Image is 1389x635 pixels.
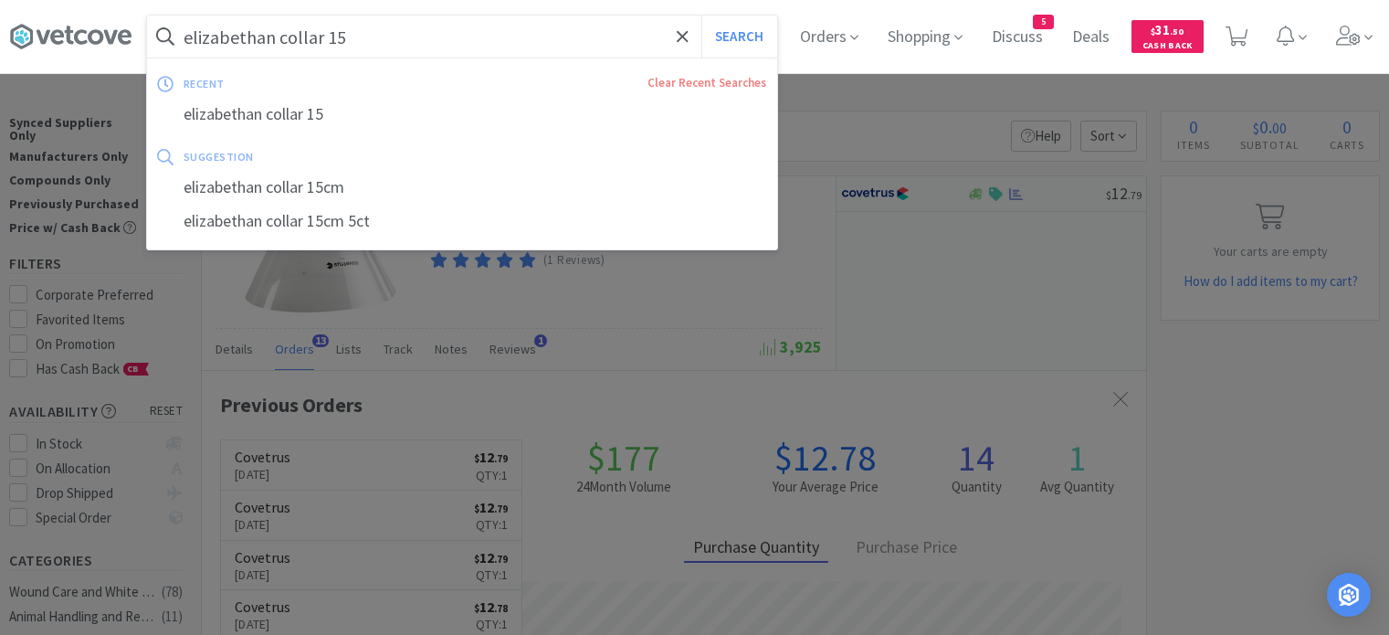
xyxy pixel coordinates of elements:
[147,98,777,132] div: elizabethan collar 15
[1142,41,1193,53] span: Cash Back
[647,75,766,90] a: Clear Recent Searches
[184,69,437,98] div: recent
[1151,21,1184,38] span: 31
[1034,16,1053,28] span: 5
[701,16,777,58] button: Search
[1065,29,1117,46] a: Deals
[1131,12,1204,61] a: $31.50Cash Back
[147,16,777,58] input: Search by item, sku, manufacturer, ingredient, size...
[984,29,1050,46] a: Discuss5
[147,171,777,205] div: elizabethan collar 15cm
[1151,26,1155,37] span: $
[184,143,510,171] div: suggestion
[1327,573,1371,617] div: Open Intercom Messenger
[1170,26,1184,37] span: . 50
[147,205,777,238] div: elizabethan collar 15cm 5ct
